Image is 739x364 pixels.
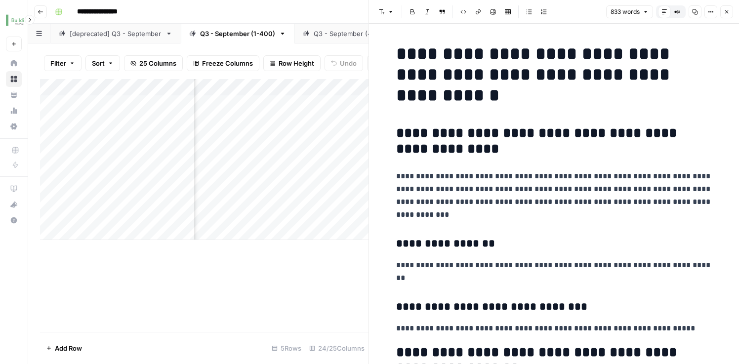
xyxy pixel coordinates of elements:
div: 24/25 Columns [305,340,369,356]
img: Buildium Logo [6,11,24,29]
div: 5 Rows [268,340,305,356]
a: [deprecated] Q3 - September [50,24,181,43]
span: Undo [340,58,357,68]
span: Freeze Columns [202,58,253,68]
span: Row Height [279,58,314,68]
button: Freeze Columns [187,55,259,71]
button: Undo [325,55,363,71]
span: Add Row [55,343,82,353]
button: What's new? [6,197,22,212]
a: Browse [6,71,22,87]
a: Q3 - September (400+) [294,24,407,43]
a: Settings [6,119,22,134]
a: AirOps Academy [6,181,22,197]
div: Q3 - September (1-400) [200,29,275,39]
button: Workspace: Buildium [6,8,22,33]
span: 25 Columns [139,58,176,68]
button: Row Height [263,55,321,71]
div: Q3 - September (400+) [314,29,387,39]
div: [deprecated] Q3 - September [70,29,162,39]
a: Home [6,55,22,71]
span: 833 words [611,7,640,16]
span: Filter [50,58,66,68]
a: Your Data [6,87,22,103]
button: Filter [44,55,82,71]
button: Sort [85,55,120,71]
button: Help + Support [6,212,22,228]
button: 25 Columns [124,55,183,71]
a: Usage [6,103,22,119]
button: 833 words [606,5,653,18]
a: Q3 - September (1-400) [181,24,294,43]
button: Add Row [40,340,88,356]
span: Sort [92,58,105,68]
div: What's new? [6,197,21,212]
